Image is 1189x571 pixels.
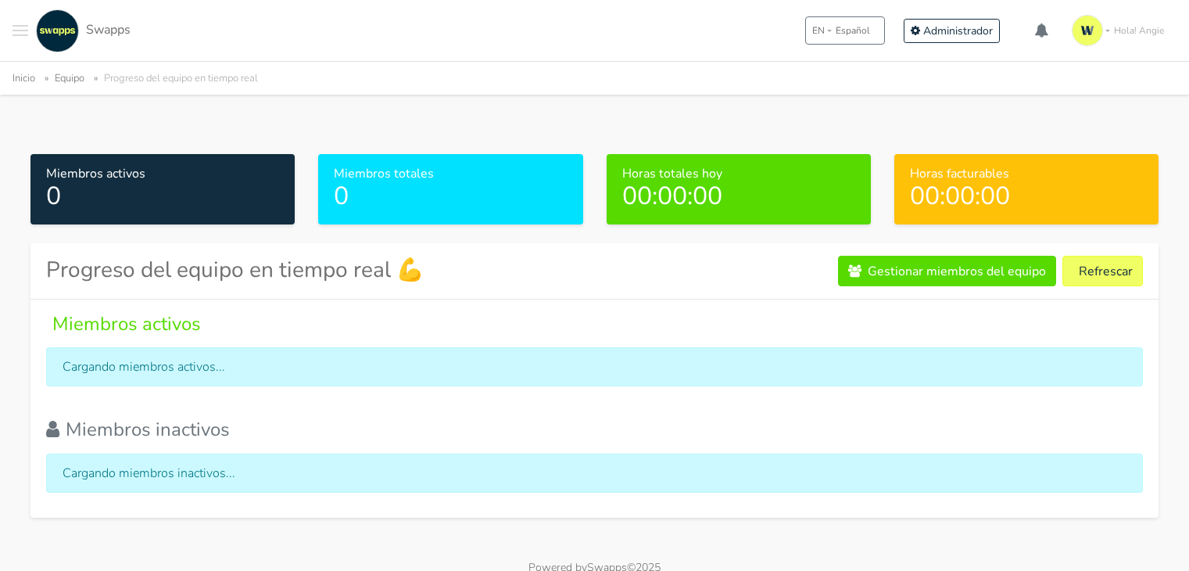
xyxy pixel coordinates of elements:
span: Swapps [86,21,131,38]
h3: Progreso del equipo en tiempo real 💪 [46,257,424,284]
h4: Miembros inactivos [46,418,1143,441]
h6: Miembros activos [46,167,279,181]
div: Cargando miembros inactivos... [46,454,1143,493]
h6: Horas totales hoy [622,167,855,181]
a: Swapps [32,9,131,52]
button: Refrescar [1062,256,1143,286]
button: Toggle navigation menu [13,9,28,52]
a: Inicio [13,71,35,85]
h2: 00:00:00 [622,181,855,211]
h2: 0 [334,181,567,211]
img: isotipo-3-3e143c57.png [1072,15,1103,46]
a: Equipo [55,71,84,85]
li: Progreso del equipo en tiempo real [88,70,258,88]
h6: Miembros totales [334,167,567,181]
h4: Miembros activos [46,312,1143,336]
div: Cargando miembros activos... [46,347,1143,386]
span: Administrador [923,23,993,38]
h2: 0 [46,181,279,211]
a: Administrador [904,19,1000,43]
span: Hola! Angie [1114,23,1164,38]
h2: 00:00:00 [910,181,1143,211]
a: Hola! Angie [1065,9,1176,52]
img: swapps-linkedin-v2.jpg [36,9,79,52]
h6: Horas facturables [910,167,1143,181]
button: ENEspañol [805,16,885,45]
span: Español [836,23,870,38]
a: Gestionar miembros del equipo [838,256,1056,286]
